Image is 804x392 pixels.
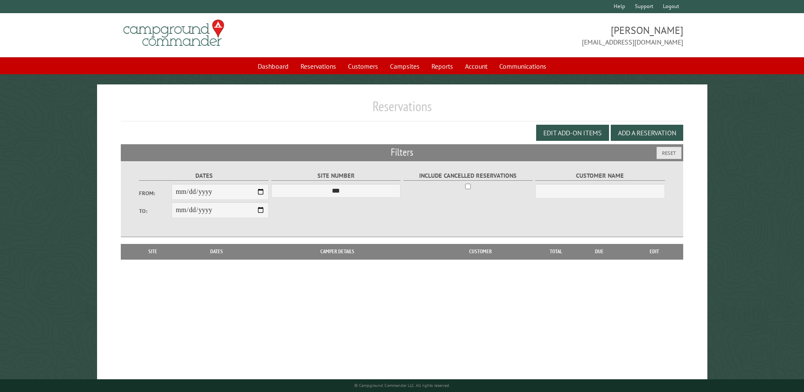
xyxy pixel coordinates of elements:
h2: Filters [121,144,683,160]
a: Campsites [385,58,425,74]
label: Customer Name [535,171,665,181]
a: Account [460,58,492,74]
a: Communications [494,58,551,74]
label: Include Cancelled Reservations [403,171,533,181]
label: Site Number [271,171,401,181]
th: Total [539,244,573,259]
th: Edit [626,244,683,259]
label: Dates [139,171,268,181]
a: Reservations [295,58,341,74]
button: Add a Reservation [611,125,683,141]
th: Camper Details [253,244,422,259]
th: Dates [181,244,253,259]
th: Due [573,244,626,259]
label: To: [139,207,171,215]
small: © Campground Commander LLC. All rights reserved. [354,383,450,388]
th: Site [125,244,180,259]
img: Campground Commander [121,17,227,50]
label: From: [139,189,171,197]
th: Customer [422,244,539,259]
a: Customers [343,58,383,74]
a: Dashboard [253,58,294,74]
button: Edit Add-on Items [536,125,609,141]
button: Reset [657,147,682,159]
span: [PERSON_NAME] [EMAIL_ADDRESS][DOMAIN_NAME] [402,23,683,47]
h1: Reservations [121,98,683,121]
a: Reports [426,58,458,74]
